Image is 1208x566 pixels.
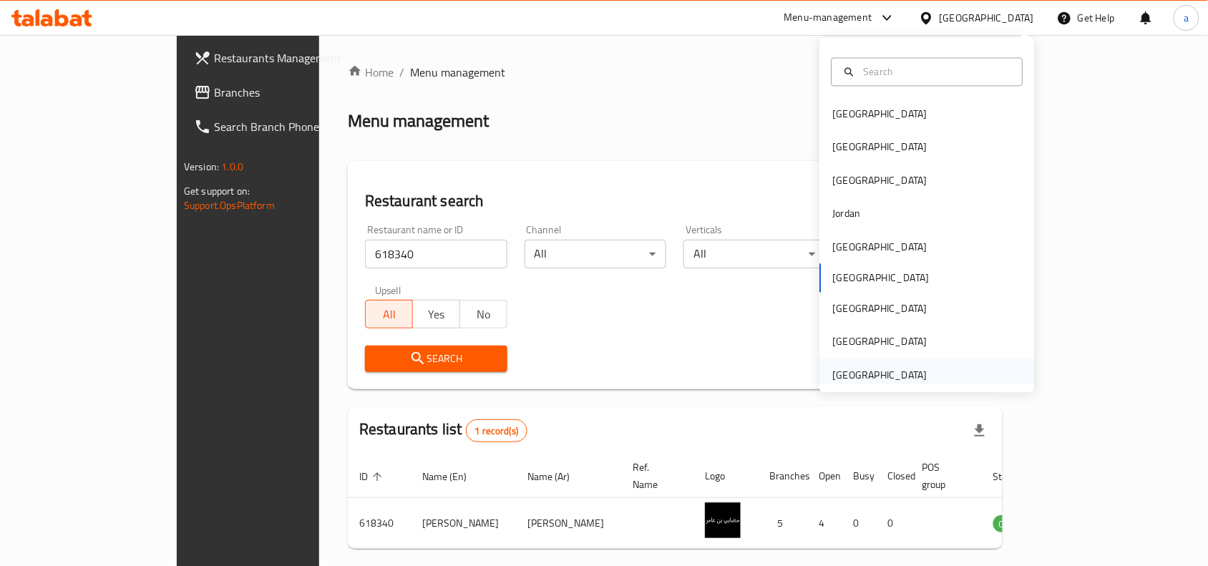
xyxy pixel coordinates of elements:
[808,454,842,498] th: Open
[784,9,872,26] div: Menu-management
[833,172,927,188] div: [GEOGRAPHIC_DATA]
[214,118,367,135] span: Search Branch Phone
[833,334,927,350] div: [GEOGRAPHIC_DATA]
[466,419,528,442] div: Total records count
[422,468,485,485] span: Name (En)
[459,300,507,328] button: No
[184,182,250,200] span: Get support on:
[466,304,502,325] span: No
[221,157,243,176] span: 1.0.0
[833,107,927,122] div: [GEOGRAPHIC_DATA]
[412,300,460,328] button: Yes
[833,140,927,155] div: [GEOGRAPHIC_DATA]
[467,424,527,438] span: 1 record(s)
[365,240,507,268] input: Search for restaurant name or ID..
[842,454,877,498] th: Busy
[842,498,877,549] td: 0
[359,468,386,485] span: ID
[359,419,527,442] h2: Restaurants list
[1184,10,1189,26] span: a
[348,454,1106,549] table: enhanced table
[376,350,496,368] span: Search
[182,109,379,144] a: Search Branch Phone
[214,84,367,101] span: Branches
[833,367,927,383] div: [GEOGRAPHIC_DATA]
[410,64,505,81] span: Menu management
[419,304,454,325] span: Yes
[693,454,758,498] th: Logo
[993,468,1040,485] span: Status
[758,498,808,549] td: 5
[808,498,842,549] td: 4
[399,64,404,81] li: /
[348,498,411,549] td: 618340
[833,239,927,255] div: [GEOGRAPHIC_DATA]
[182,41,379,75] a: Restaurants Management
[348,109,489,132] h2: Menu management
[365,346,507,372] button: Search
[993,515,1028,532] div: OPEN
[365,300,413,328] button: All
[705,502,741,538] img: Madhabi Bin Amer
[365,190,985,212] h2: Restaurant search
[184,157,219,176] span: Version:
[877,454,911,498] th: Closed
[758,454,808,498] th: Branches
[182,75,379,109] a: Branches
[940,10,1034,26] div: [GEOGRAPHIC_DATA]
[371,304,407,325] span: All
[633,459,676,493] span: Ref. Name
[411,498,516,549] td: [PERSON_NAME]
[683,240,826,268] div: All
[993,516,1028,532] span: OPEN
[375,286,401,296] label: Upsell
[922,459,965,493] span: POS group
[858,64,1014,79] input: Search
[184,196,275,215] a: Support.OpsPlatform
[525,240,667,268] div: All
[527,468,588,485] span: Name (Ar)
[833,301,927,317] div: [GEOGRAPHIC_DATA]
[963,414,997,448] div: Export file
[516,498,621,549] td: [PERSON_NAME]
[214,49,367,67] span: Restaurants Management
[348,64,1003,81] nav: breadcrumb
[833,206,861,222] div: Jordan
[877,498,911,549] td: 0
